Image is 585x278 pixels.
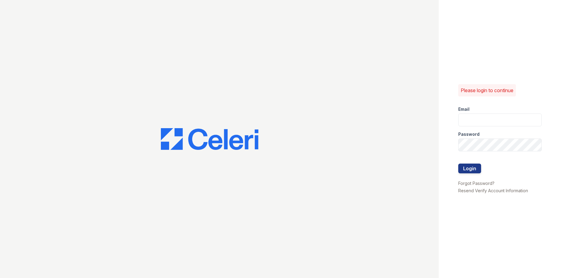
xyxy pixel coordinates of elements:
a: Forgot Password? [458,181,495,186]
label: Password [458,131,480,137]
a: Resend Verify Account Information [458,188,528,193]
p: Please login to continue [461,87,513,94]
img: CE_Logo_Blue-a8612792a0a2168367f1c8372b55b34899dd931a85d93a1a3d3e32e68fde9ad4.png [161,128,258,150]
button: Login [458,164,481,173]
label: Email [458,106,470,112]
